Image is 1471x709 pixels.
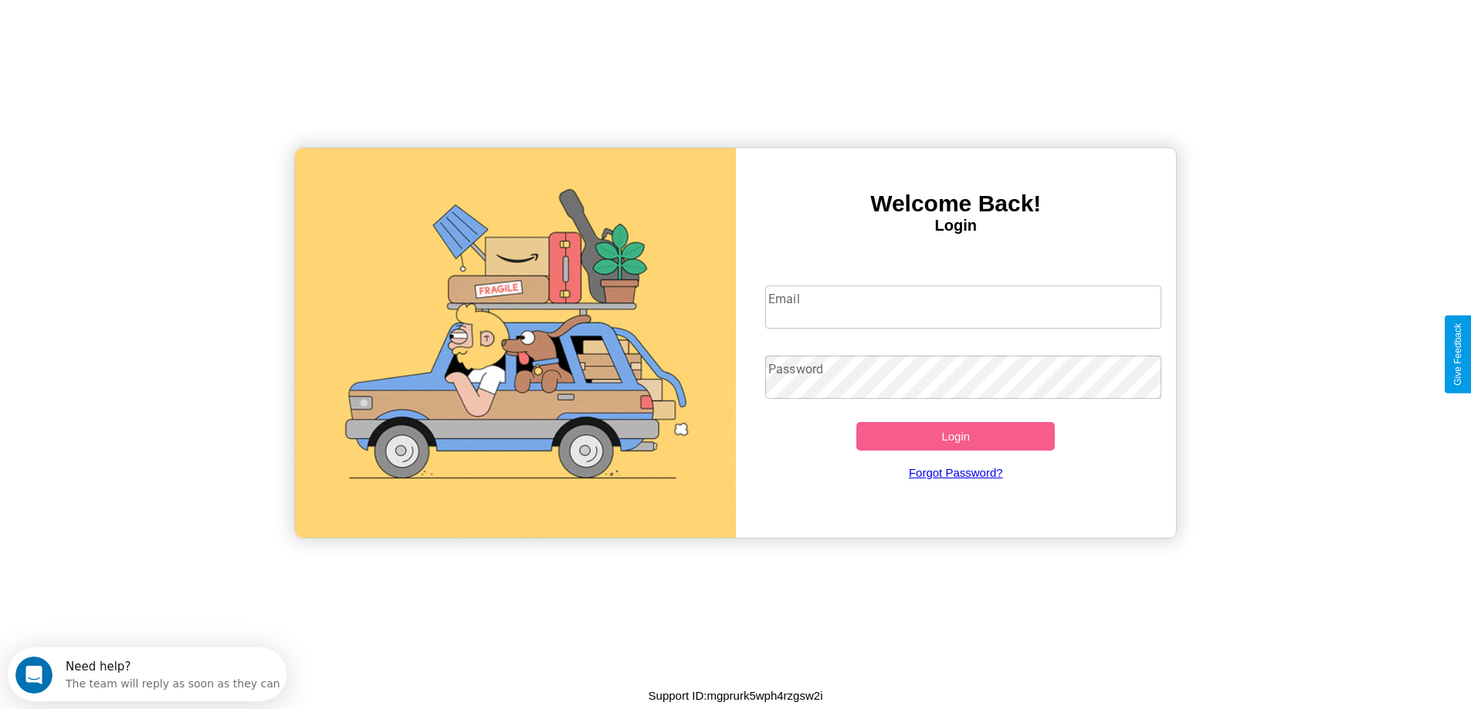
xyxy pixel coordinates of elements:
[295,148,736,538] img: gif
[758,451,1154,495] a: Forgot Password?
[8,647,286,701] iframe: Intercom live chat discovery launcher
[856,422,1055,451] button: Login
[6,6,287,49] div: Open Intercom Messenger
[736,191,1177,217] h3: Welcome Back!
[649,685,823,706] p: Support ID: mgprurk5wph4rzgsw2i
[58,25,273,42] div: The team will reply as soon as they can
[1452,323,1463,386] div: Give Feedback
[15,657,53,694] iframe: Intercom live chat
[58,13,273,25] div: Need help?
[736,217,1177,235] h4: Login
